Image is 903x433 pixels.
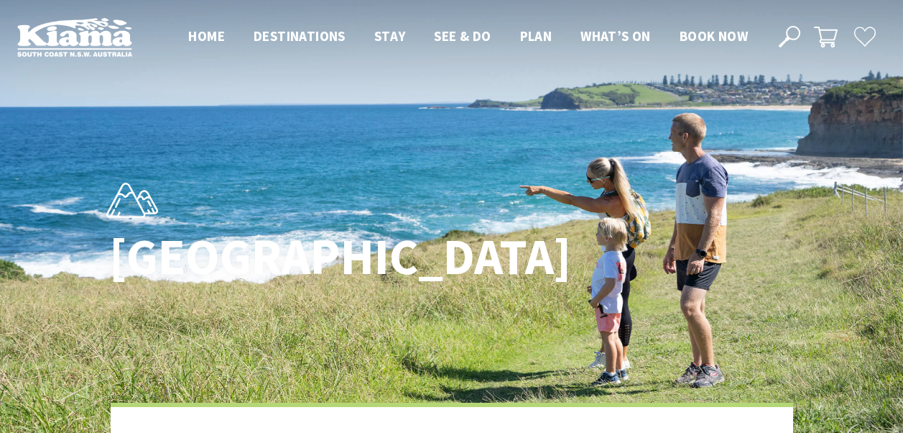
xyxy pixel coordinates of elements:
span: Plan [520,27,552,45]
span: Book now [680,27,748,45]
span: Destinations [254,27,346,45]
span: Stay [374,27,406,45]
h1: [GEOGRAPHIC_DATA] [109,229,515,285]
span: What’s On [580,27,651,45]
span: See & Do [434,27,491,45]
span: Home [188,27,225,45]
nav: Main Menu [174,25,762,49]
img: Kiama Logo [17,17,132,57]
